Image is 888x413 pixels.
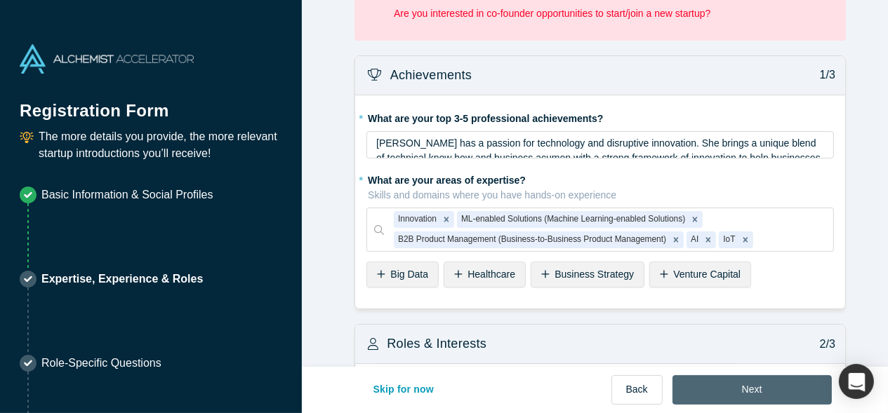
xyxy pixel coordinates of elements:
h3: Roles & Interests [387,334,486,353]
div: Remove B2B Product Management (Business-to-Business Product Management) [668,231,684,248]
label: What are your top 3-5 professional achievements? [366,107,834,126]
div: Big Data [366,262,439,287]
span: Venture Capital [673,269,741,280]
div: Venture Capital [649,262,751,287]
button: Next [672,375,832,405]
p: Skills and domains where you have hands-on experience [368,188,834,203]
p: Basic Information & Social Profiles [41,187,213,203]
div: Innovation [394,211,439,228]
label: What are your areas of expertise? [366,168,834,203]
div: Remove AI [701,231,716,248]
img: Alchemist Accelerator Logo [20,44,194,74]
div: ML-enabled Solutions (Machine Learning-enabled Solutions) [457,211,687,228]
div: B2B Product Management (Business-to-Business Product Management) [394,231,668,248]
div: IoT [719,231,737,248]
div: AI [687,231,701,248]
span: Big Data [390,269,428,280]
p: 1/3 [812,67,835,83]
div: Remove IoT [738,231,753,248]
div: rdw-wrapper [366,131,834,159]
div: Business Strategy [531,262,644,287]
div: Remove ML-enabled Solutions (Machine Learning-enabled Solutions) [687,211,703,228]
p: The more details you provide, the more relevant startup introductions you’ll receive! [39,128,282,162]
h3: Achievements [390,66,472,85]
p: 2/3 [812,336,835,353]
div: rdw-editor [376,136,825,164]
button: Skip for now [359,375,449,405]
li: Are you interested in co-founder opportunities to start/join a new startup? [394,6,816,21]
span: Business Strategy [555,269,634,280]
p: Expertise, Experience & Roles [41,271,203,287]
span: [PERSON_NAME] has a passion for technology and disruptive innovation. She brings a unique blend o... [376,137,823,178]
span: Healthcare [468,269,515,280]
button: Back [611,375,663,405]
div: Remove Innovation [439,211,454,228]
h1: Registration Form [20,83,282,123]
div: Healthcare [444,262,526,287]
p: Role-Specific Questions [41,355,161,372]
